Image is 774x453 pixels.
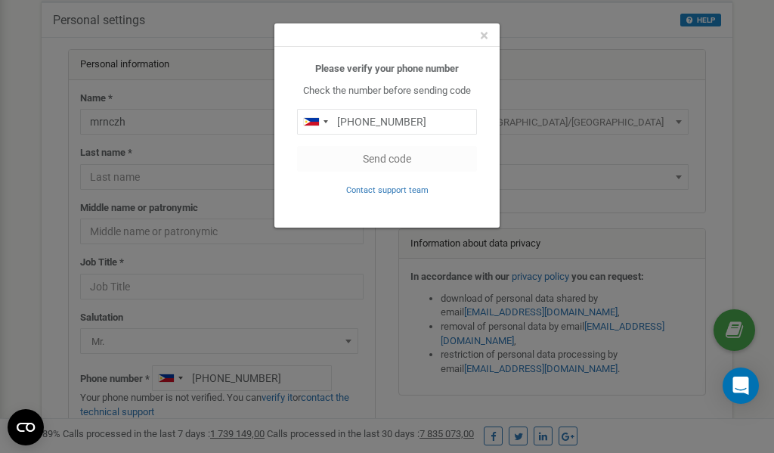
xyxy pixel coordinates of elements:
span: × [480,26,488,45]
a: Contact support team [346,184,429,195]
button: Open CMP widget [8,409,44,445]
button: Close [480,28,488,44]
b: Please verify your phone number [315,63,459,74]
small: Contact support team [346,185,429,195]
p: Check the number before sending code [297,84,477,98]
div: Open Intercom Messenger [723,368,759,404]
div: Telephone country code [298,110,333,134]
input: 0905 123 4567 [297,109,477,135]
button: Send code [297,146,477,172]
